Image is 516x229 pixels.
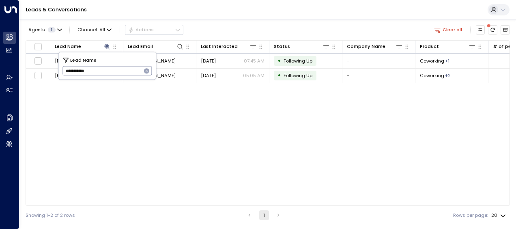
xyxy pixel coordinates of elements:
[342,69,415,83] td: -
[125,25,183,35] div: Button group with a nested menu
[55,43,111,50] div: Lead Name
[26,212,75,219] div: Showing 1-2 of 2 rows
[99,27,105,32] span: All
[70,56,97,63] span: Lead Name
[28,28,45,32] span: Agents
[453,212,488,219] label: Rows per page:
[347,43,403,50] div: Company Name
[244,210,284,220] nav: pagination navigation
[277,55,281,66] div: •
[244,58,264,64] p: 07:45 AM
[420,43,476,50] div: Product
[445,72,451,79] div: Membership,Private Office
[284,58,312,64] span: Following Up
[347,43,385,50] div: Company Name
[259,210,269,220] button: page 1
[34,57,42,65] span: Toggle select row
[284,72,312,79] span: Following Up
[420,58,444,64] span: Coworking
[274,43,290,50] div: Status
[75,25,114,34] span: Channel:
[243,72,264,79] p: 05:05 AM
[55,43,81,50] div: Lead Name
[125,25,183,35] button: Actions
[55,72,92,79] span: Mark Reuben
[34,71,42,80] span: Toggle select row
[128,43,153,50] div: Lead Email
[201,43,257,50] div: Last Interacted
[274,43,330,50] div: Status
[476,25,485,35] button: Customize
[488,25,497,35] span: There are new threads available. Refresh the grid to view the latest updates.
[277,70,281,81] div: •
[26,25,64,34] button: Agents1
[128,27,154,32] div: Actions
[75,25,114,34] button: Channel:All
[342,54,415,68] td: -
[431,25,465,34] button: Clear all
[128,43,184,50] div: Lead Email
[445,58,449,64] div: Private Office
[26,6,87,13] a: Leads & Conversations
[34,43,42,51] span: Toggle select all
[201,58,216,64] span: Oct 08, 2025
[420,43,439,50] div: Product
[501,25,510,35] button: Archived Leads
[201,43,238,50] div: Last Interacted
[420,72,444,79] span: Coworking
[491,210,507,220] div: 20
[55,58,92,64] span: Mark Reuben
[48,27,56,32] span: 1
[201,72,216,79] span: Sep 19, 2025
